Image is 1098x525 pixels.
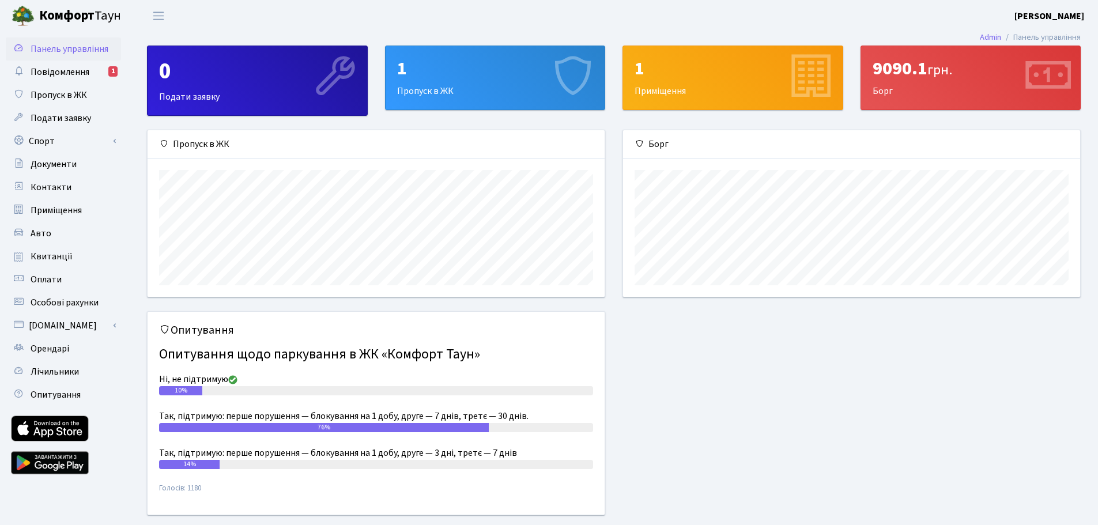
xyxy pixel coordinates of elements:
a: Авто [6,222,121,245]
span: Приміщення [31,204,82,217]
div: 76% [159,423,489,432]
span: Опитування [31,388,81,401]
span: Пропуск в ЖК [31,89,87,101]
a: Оплати [6,268,121,291]
a: 1Приміщення [622,46,843,110]
div: Так, підтримую: перше порушення — блокування на 1 добу, друге — 7 днів, третє — 30 днів. [159,409,593,423]
span: Авто [31,227,51,240]
span: Таун [39,6,121,26]
a: Повідомлення1 [6,61,121,84]
a: Admin [980,31,1001,43]
div: Пропуск в ЖК [148,130,605,158]
div: 1 [397,58,594,80]
h4: Опитування щодо паркування в ЖК «Комфорт Таун» [159,342,593,368]
a: Квитанції [6,245,121,268]
a: [PERSON_NAME] [1014,9,1084,23]
div: 1 [108,66,118,77]
div: Борг [623,130,1080,158]
a: Спорт [6,130,121,153]
a: Лічильники [6,360,121,383]
a: Документи [6,153,121,176]
div: Пропуск в ЖК [386,46,605,109]
div: Подати заявку [148,46,367,115]
a: Подати заявку [6,107,121,130]
b: Комфорт [39,6,95,25]
li: Панель управління [1001,31,1081,44]
div: 10% [159,386,202,395]
a: 1Пропуск в ЖК [385,46,606,110]
div: 14% [159,460,220,469]
div: Так, підтримую: перше порушення — блокування на 1 добу, друге — 3 дні, третє — 7 днів [159,446,593,460]
small: Голосів: 1180 [159,483,593,503]
button: Переключити навігацію [144,6,173,25]
span: Документи [31,158,77,171]
a: Приміщення [6,199,121,222]
a: Пропуск в ЖК [6,84,121,107]
span: Контакти [31,181,71,194]
a: [DOMAIN_NAME] [6,314,121,337]
span: Лічильники [31,365,79,378]
div: 0 [159,58,356,85]
a: Орендарі [6,337,121,360]
span: Особові рахунки [31,296,99,309]
div: Приміщення [623,46,843,109]
div: Борг [861,46,1081,109]
span: Повідомлення [31,66,89,78]
span: Панель управління [31,43,108,55]
h5: Опитування [159,323,593,337]
div: 1 [635,58,831,80]
span: Оплати [31,273,62,286]
a: Контакти [6,176,121,199]
a: Панель управління [6,37,121,61]
span: Подати заявку [31,112,91,124]
nav: breadcrumb [963,25,1098,50]
a: 0Подати заявку [147,46,368,116]
div: Ні, не підтримую [159,372,593,386]
span: Квитанції [31,250,73,263]
span: грн. [927,60,952,80]
a: Особові рахунки [6,291,121,314]
b: [PERSON_NAME] [1014,10,1084,22]
a: Опитування [6,383,121,406]
div: 9090.1 [873,58,1069,80]
span: Орендарі [31,342,69,355]
img: logo.png [12,5,35,28]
